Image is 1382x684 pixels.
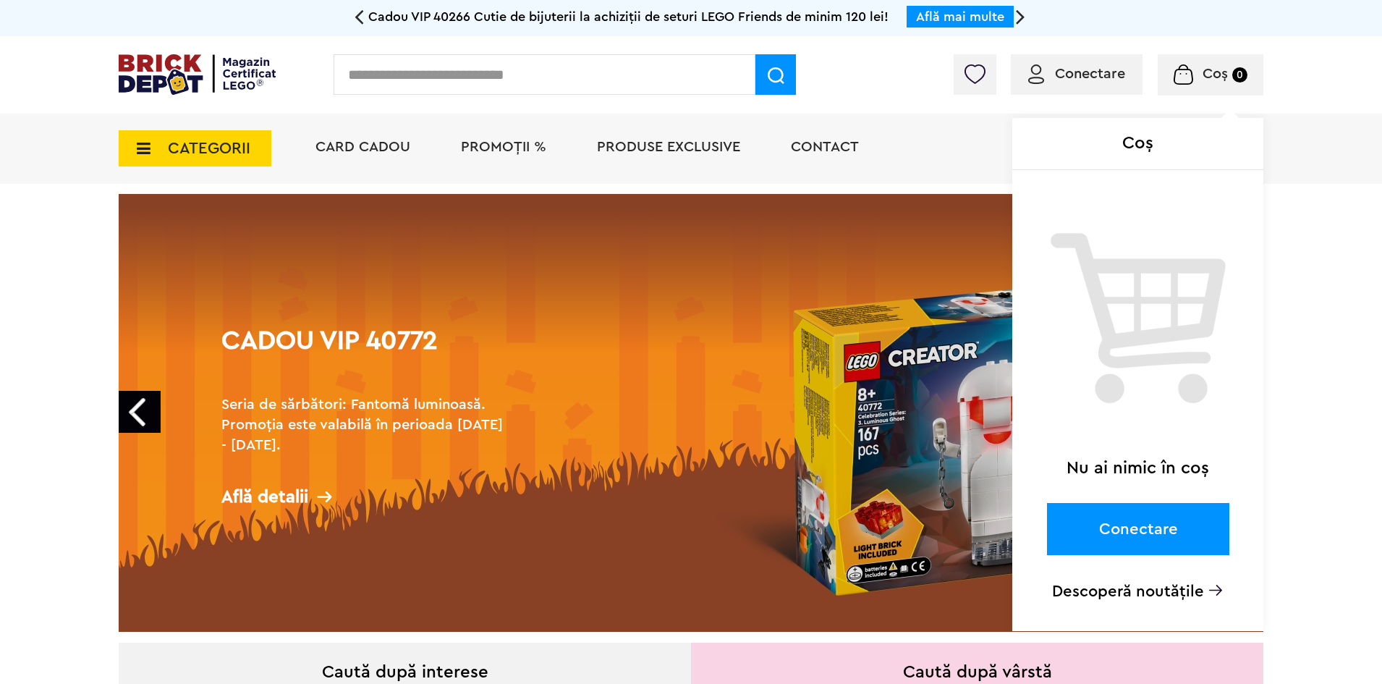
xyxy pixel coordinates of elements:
small: 0 [1232,67,1247,83]
a: Prev [119,391,161,433]
span: CATEGORII [168,140,250,156]
a: Cadou VIP 40772Seria de sărbători: Fantomă luminoasă. Promoția este valabilă în perioada [DATE] -... [119,194,1263,632]
span: Coș [1203,67,1228,81]
span: Cadou VIP 40266 Cutie de bijuterii la achiziții de seturi LEGO Friends de minim 120 lei! [368,10,889,23]
a: Conectare [1028,67,1125,81]
a: PROMOȚII % [461,140,546,154]
h2: Seria de sărbători: Fantomă luminoasă. Promoția este valabilă în perioada [DATE] - [DATE]. [221,394,511,455]
h1: Cadou VIP 40772 [221,328,511,380]
div: Află detalii [221,488,511,506]
a: Află mai multe [916,10,1004,23]
a: Produse exclusive [597,140,740,154]
span: Conectare [1055,67,1125,81]
a: Card Cadou [315,140,410,154]
a: Contact [791,140,859,154]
